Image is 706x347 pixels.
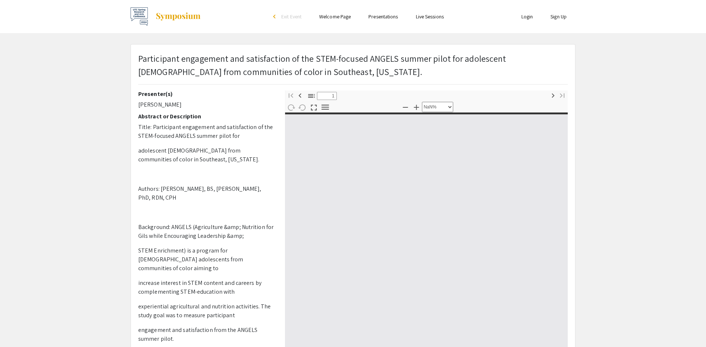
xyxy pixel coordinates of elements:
a: Login [521,13,533,20]
img: Symposium by ForagerOne [155,12,201,21]
p: [PERSON_NAME] [138,100,274,109]
a: Live Sessions [416,13,444,20]
button: Rotate Clockwise [285,102,297,112]
p: STEM Enrichment) is a program for [DEMOGRAPHIC_DATA] adolescents from communities of color aiming to [138,246,274,273]
img: UTC Spring Research and Arts Conference 2024 [131,7,148,26]
a: Presentations [368,13,398,20]
p: engagement and satisfaction from the ANGELS summer pilot. [138,326,274,343]
p: Authors: [PERSON_NAME], BS, [PERSON_NAME], PhD, RDN, CPH [138,185,274,202]
a: Sign Up [550,13,567,20]
span: Participant engagement and satisfaction of the STEM-focused ANGELS summer pilot for adolescent [D... [138,53,506,78]
select: Zoom [422,102,453,112]
button: Zoom In [410,101,422,112]
button: Tools [319,102,331,112]
button: Last page [556,90,568,100]
input: Page [317,92,337,100]
p: increase interest in STEM content and careers by complementing STEM-education with [138,279,274,296]
button: Previous Page [294,90,306,100]
p: experiential agricultural and nutrition activities. The study goal was to measure participant [138,302,274,320]
h2: Abstract or Description [138,113,274,120]
button: Rotate Counterclockwise [296,102,309,112]
a: Welcome Page [319,13,351,20]
a: UTC Spring Research and Arts Conference 2024 [131,7,201,26]
button: Zoom Out [399,101,411,112]
button: Next Page [547,90,559,100]
button: First page [285,90,297,100]
button: Switch to Presentation Mode [307,101,320,112]
p: Background: ANGELS (Agriculture &amp; Nutrition for Gils while Encouraging Leadership &amp; [138,223,274,240]
div: arrow_back_ios [273,14,278,19]
button: Toggle Sidebar [305,90,318,101]
h2: Presenter(s) [138,90,274,97]
p: Title: Participant engagement and satisfaction of the STEM-focused ANGELS summer pilot for [138,123,274,140]
p: adolescent [DEMOGRAPHIC_DATA] from communities of color in Southeast, [US_STATE]. [138,146,274,164]
span: Exit Event [281,13,302,20]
